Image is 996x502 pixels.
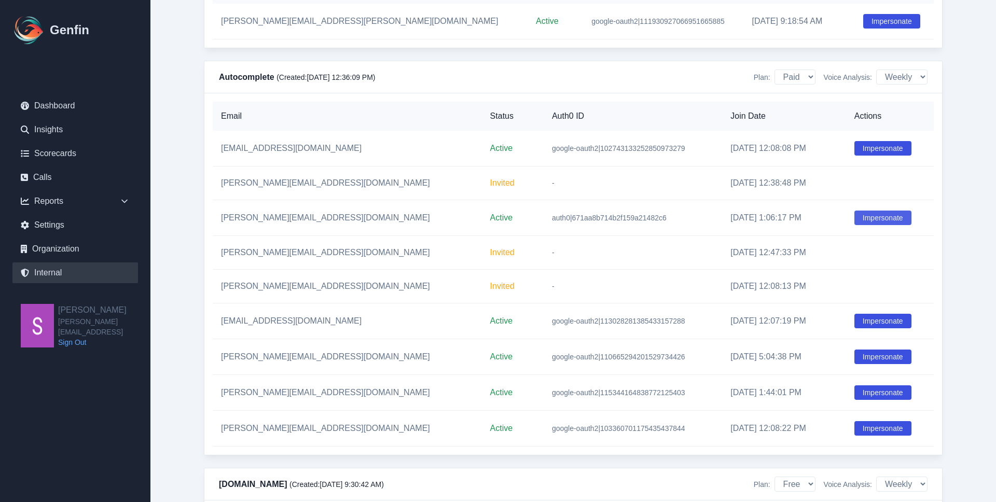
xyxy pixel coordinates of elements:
[12,167,138,188] a: Calls
[276,73,375,81] span: (Created: [DATE] 12:36:09 PM )
[213,339,482,375] td: [PERSON_NAME][EMAIL_ADDRESS][DOMAIN_NAME]
[12,215,138,235] a: Settings
[490,388,513,397] span: Active
[846,102,934,131] th: Actions
[490,424,513,433] span: Active
[536,17,559,25] span: Active
[213,166,482,200] td: [PERSON_NAME][EMAIL_ADDRESS][DOMAIN_NAME]
[854,211,911,225] button: Impersonate
[552,282,555,290] span: -
[58,316,150,337] span: [PERSON_NAME][EMAIL_ADDRESS]
[12,119,138,140] a: Insights
[722,303,846,339] td: [DATE] 12:07:19 PM
[722,236,846,270] td: [DATE] 12:47:33 PM
[12,262,138,283] a: Internal
[12,13,46,47] img: Logo
[490,282,515,290] span: Invited
[219,478,384,491] h4: [DOMAIN_NAME]
[12,143,138,164] a: Scorecards
[58,337,150,347] a: Sign Out
[213,102,482,131] th: Email
[552,424,685,433] span: google-oauth2|103360701175435437844
[213,375,482,411] td: [PERSON_NAME][EMAIL_ADDRESS][DOMAIN_NAME]
[544,102,722,131] th: Auth0 ID
[58,304,150,316] h2: [PERSON_NAME]
[213,4,528,39] td: [PERSON_NAME][EMAIL_ADDRESS][PERSON_NAME][DOMAIN_NAME]
[552,248,555,257] span: -
[722,375,846,411] td: [DATE] 1:44:01 PM
[482,102,544,131] th: Status
[722,339,846,375] td: [DATE] 5:04:38 PM
[824,72,872,82] span: Voice Analysis:
[213,270,482,303] td: [PERSON_NAME][EMAIL_ADDRESS][DOMAIN_NAME]
[21,304,54,347] img: Shane Wey
[854,350,911,364] button: Impersonate
[744,4,855,39] td: [DATE] 9:18:54 AM
[591,17,725,25] span: google-oauth2|111930927066951665885
[552,179,555,187] span: -
[854,314,911,328] button: Impersonate
[552,144,685,152] span: google-oauth2|102743133252850973279
[490,352,513,361] span: Active
[722,131,846,166] td: [DATE] 12:08:08 PM
[289,480,384,489] span: (Created: [DATE] 9:30:42 AM )
[12,191,138,212] div: Reports
[12,239,138,259] a: Organization
[213,303,482,339] td: [EMAIL_ADDRESS][DOMAIN_NAME]
[722,270,846,303] td: [DATE] 12:08:13 PM
[490,248,515,257] span: Invited
[863,14,920,29] button: Impersonate
[213,236,482,270] td: [PERSON_NAME][EMAIL_ADDRESS][DOMAIN_NAME]
[552,388,685,397] span: google-oauth2|115344164838772125403
[552,214,667,222] span: auth0|671aa8b714b2f159a21482c6
[50,22,89,38] h1: Genfin
[754,479,770,490] span: Plan:
[213,200,482,236] td: [PERSON_NAME][EMAIL_ADDRESS][DOMAIN_NAME]
[490,144,513,152] span: Active
[824,479,872,490] span: Voice Analysis:
[213,131,482,166] td: [EMAIL_ADDRESS][DOMAIN_NAME]
[722,102,846,131] th: Join Date
[754,72,770,82] span: Plan:
[722,200,846,236] td: [DATE] 1:06:17 PM
[219,71,376,83] h4: Autocomplete
[854,385,911,400] button: Impersonate
[213,411,482,447] td: [PERSON_NAME][EMAIL_ADDRESS][DOMAIN_NAME]
[552,317,685,325] span: google-oauth2|113028281385433157288
[722,166,846,200] td: [DATE] 12:38:48 PM
[490,316,513,325] span: Active
[552,353,685,361] span: google-oauth2|110665294201529734426
[490,178,515,187] span: Invited
[12,95,138,116] a: Dashboard
[854,141,911,156] button: Impersonate
[490,213,513,222] span: Active
[854,421,911,436] button: Impersonate
[722,411,846,447] td: [DATE] 12:08:22 PM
